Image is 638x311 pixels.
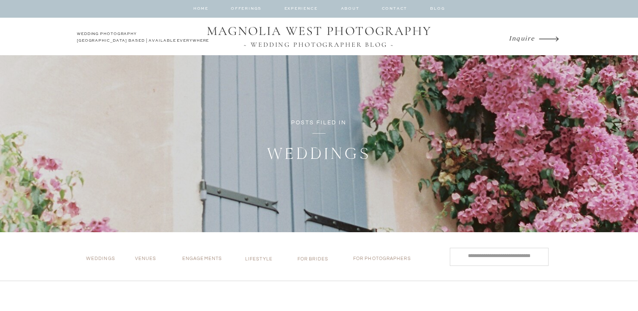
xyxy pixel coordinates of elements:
p: posts filed in [250,118,388,128]
a: Engagements [182,256,230,265]
a: contact [377,5,412,16]
a: Inquire [509,32,537,44]
h2: WEDDING PHOTOGRAPHY [GEOGRAPHIC_DATA] BASED | AVAILABLE EVERYWHERE [77,31,211,46]
a: offerings [231,5,261,16]
a: about [326,5,374,16]
a: Weddings [86,256,119,265]
a: BLOG [430,5,446,16]
a: for photographers [353,256,417,265]
a: EXPERIENCE [282,5,320,16]
a: VENUES [135,256,169,265]
a: lifestyle [245,256,278,265]
a: home [193,5,209,16]
a: ~ WEDDING PHOTOGRAPHER BLOG ~ [201,41,437,48]
i: Inquire [509,34,535,42]
h1: Weddings [205,142,433,165]
a: WEDDING PHOTOGRAPHY[GEOGRAPHIC_DATA] BASED | AVAILABLE EVERYWHERE [77,31,211,46]
a: for brides [297,256,331,265]
a: MAGNOLIA WEST PHOTOGRAPHY [201,24,437,40]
